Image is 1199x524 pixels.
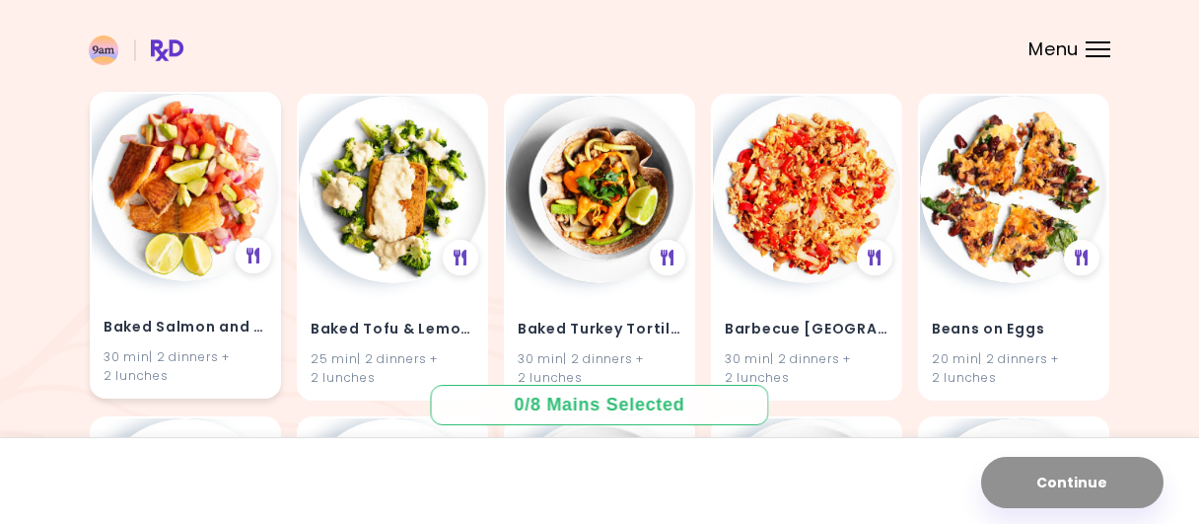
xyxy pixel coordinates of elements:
[932,314,1095,345] h4: Beans on Eggs
[1064,240,1099,275] div: See Meal Plan
[1028,40,1079,58] span: Menu
[981,457,1164,508] button: Continue
[518,348,681,386] div: 30 min | 2 dinners + 2 lunches
[311,314,474,345] h4: Baked Tofu & Lemon Sauce
[932,348,1095,386] div: 20 min | 2 dinners + 2 lunches
[104,346,267,384] div: 30 min | 2 dinners + 2 lunches
[725,314,888,345] h4: Barbecue Turkey Stir Fry
[443,240,478,275] div: See Meal Plan
[857,240,892,275] div: See Meal Plan
[104,312,267,343] h4: Baked Salmon and Salsa
[725,348,888,386] div: 30 min | 2 dinners + 2 lunches
[518,314,681,345] h4: Baked Turkey Tortillas
[650,240,685,275] div: See Meal Plan
[236,238,271,273] div: See Meal Plan
[89,36,183,65] img: RxDiet
[311,348,474,386] div: 25 min | 2 dinners + 2 lunches
[500,393,699,417] div: 0 / 8 Mains Selected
